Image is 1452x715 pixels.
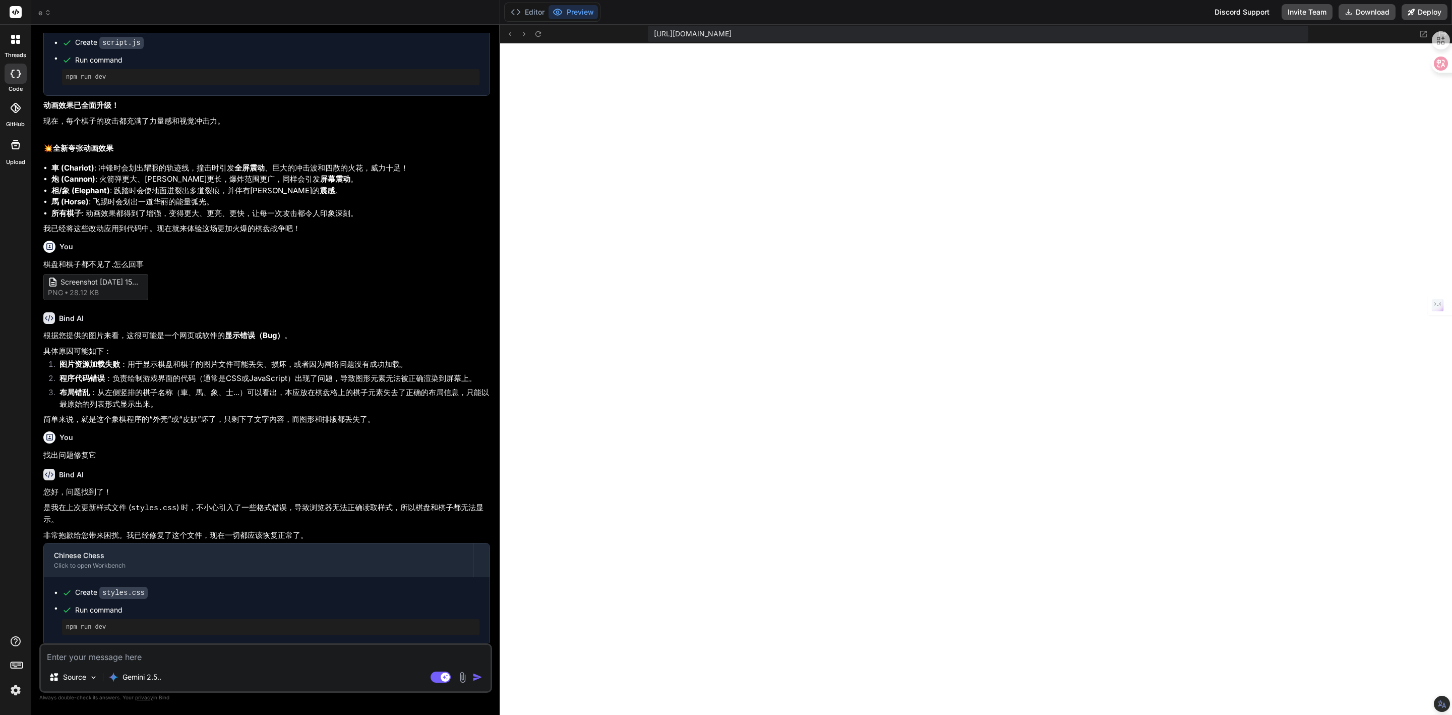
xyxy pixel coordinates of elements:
[6,120,25,129] label: GitHub
[43,486,490,498] p: 您好，问题找到了！
[99,587,148,599] code: styles.css
[123,672,161,682] p: Gemini 2.5..
[59,242,73,252] h6: You
[43,450,490,461] p: 找出问题修复它
[51,373,490,387] li: ：负责绘制游戏界面的代码（通常是CSS或JavaScript）出现了问题，导致图形元素无法被正确渲染到屏幕上。
[51,185,490,197] li: : 践踏时会使地面迸裂出多道裂痕，并伴有[PERSON_NAME]的 。
[63,672,86,682] p: Source
[9,85,23,93] label: code
[43,100,119,110] strong: 动画效果已全面升级！
[43,223,490,235] p: 我已经将这些改动应用到代码中。现在就来体验这场更加火爆的棋盘战争吧！
[51,208,82,218] strong: 所有棋子
[51,197,89,206] strong: 馬 (Horse)
[108,672,118,682] img: Gemini 2.5 Pro
[135,694,153,700] span: privacy
[43,346,490,357] p: 具体原因可能如下：
[51,208,490,219] li: : 动画效果都得到了增强，变得更大、更亮、更快，让每一次攻击都令人印象深刻。
[234,163,265,173] strong: 全屏震动
[43,259,490,270] p: 棋盘和棋子都不见了.怎么回事
[59,432,73,443] h6: You
[59,359,120,369] strong: 图片资源加载失败
[53,143,113,153] strong: 全新夸张动画效果
[225,331,284,340] strong: 显示错误（Bug）
[43,530,490,541] p: 非常抱歉给您带来困扰。我已经修复了这个文件，现在一切都应该恢复正常了。
[507,5,549,19] button: Editor
[51,174,490,185] li: : 火箭弹更大、[PERSON_NAME]更长，爆炸范围更广，同样会引发 。
[59,313,84,323] h6: Bind AI
[51,163,94,173] strong: 車 (Chariot)
[131,504,176,513] code: styles.css
[43,414,490,425] p: 简单来说，就是这个象棋程序的“外壳”或“皮肤”坏了，只剩下了文字内容，而图形和排版都丢失了。
[7,682,24,699] img: settings
[457,672,468,683] img: attachment
[70,288,99,298] span: 28.12 KB
[43,116,490,127] p: 现在，每个棋子的攻击都充满了力量感和视觉冲击力。
[99,37,144,49] code: script.js
[43,330,490,342] p: 根据您提供的图片来看，这很可能是一个网页或软件的 。
[54,562,463,570] div: Click to open Workbench
[59,470,84,480] h6: Bind AI
[75,55,479,65] span: Run command
[54,551,463,561] div: Chinese Chess
[38,8,51,18] span: e
[51,174,95,184] strong: 炮 (Cannon)
[320,186,335,195] strong: 震感
[75,605,479,615] span: Run command
[1208,4,1276,20] div: Discord Support
[5,51,26,60] label: threads
[60,277,141,288] span: Screenshot [DATE] 153331
[48,288,63,298] span: png
[43,143,490,154] h2: 💥
[1282,4,1333,20] button: Invite Team
[51,196,490,208] li: : 飞踢时会划出一道华丽的能量弧光。
[51,359,490,373] li: ：用于显示棋盘和棋子的图片文件可能丢失、损坏，或者因为网络问题没有成功加载。
[6,158,25,167] label: Upload
[500,43,1452,715] iframe: Preview
[549,5,598,19] button: Preview
[51,387,490,410] li: ：从左侧竖排的棋子名称（車、馬、象、士...）可以看出，本应放在棋盘格上的棋子元素失去了正确的布局信息，只能以最原始的列表形式显示出来。
[44,543,473,577] button: Chinese ChessClick to open Workbench
[1402,4,1447,20] button: Deploy
[472,672,482,682] img: icon
[75,587,148,598] div: Create
[59,373,105,383] strong: 程序代码错误
[654,29,732,39] span: [URL][DOMAIN_NAME]
[66,623,475,631] pre: npm run dev
[1339,4,1396,20] button: Download
[89,673,98,682] img: Pick Models
[75,37,144,48] div: Create
[51,162,490,174] li: : 冲锋时会划出耀眼的轨迹线，撞击时引发 、巨大的冲击波和四散的火花，威力十足！
[66,73,475,81] pre: npm run dev
[320,174,350,184] strong: 屏幕震动
[43,502,490,526] p: 是我在上次更新样式文件 ( ) 时，不小心引入了一些格式错误，导致浏览器无法正确读取样式，所以棋盘和棋子都无法显示。
[39,693,492,702] p: Always double-check its answers. Your in Bind
[59,388,90,397] strong: 布局错乱
[51,186,110,195] strong: 相/象 (Elephant)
